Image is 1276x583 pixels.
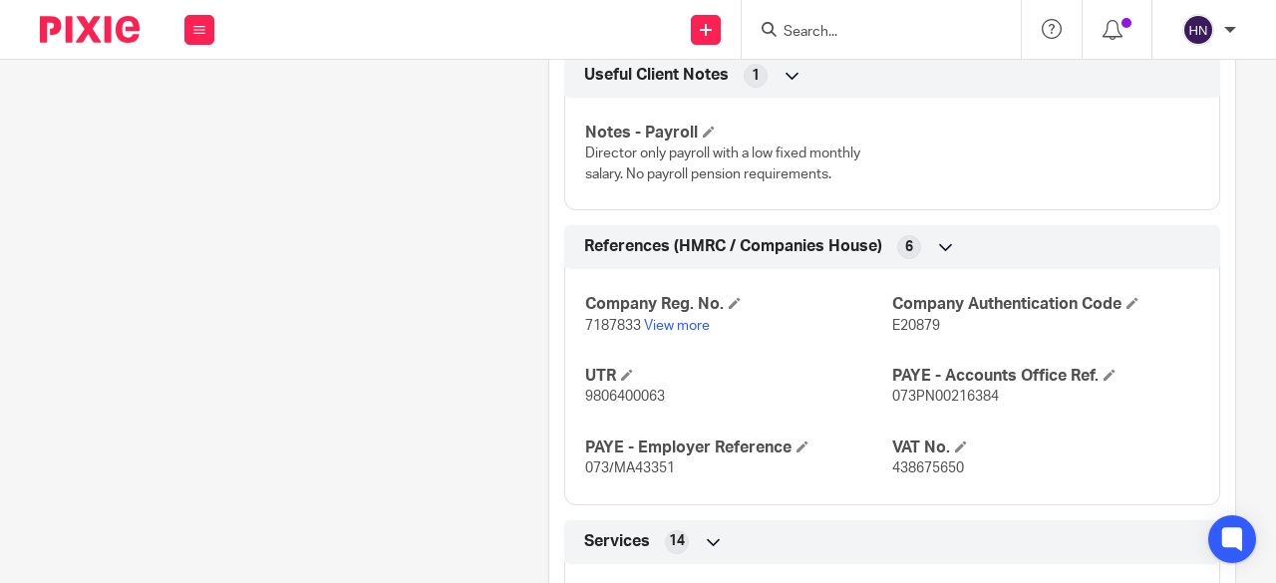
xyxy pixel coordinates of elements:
[585,390,665,404] span: 9806400063
[1182,14,1214,46] img: svg%3E
[584,236,882,257] span: References (HMRC / Companies House)
[892,461,964,475] span: 438675650
[585,461,675,475] span: 073/MA43351
[585,146,860,180] span: Director only payroll with a low fixed monthly salary. No payroll pension requirements.
[40,16,140,43] img: Pixie
[584,65,729,86] span: Useful Client Notes
[669,531,685,551] span: 14
[892,437,1199,458] h4: VAT No.
[585,437,892,458] h4: PAYE - Employer Reference
[892,366,1199,387] h4: PAYE - Accounts Office Ref.
[892,319,940,333] span: E20879
[644,319,710,333] a: View more
[892,390,999,404] span: 073PN00216384
[584,531,650,552] span: Services
[905,237,913,257] span: 6
[585,123,892,144] h4: Notes - Payroll
[585,319,641,333] span: 7187833
[585,366,892,387] h4: UTR
[752,66,760,86] span: 1
[892,294,1199,315] h4: Company Authentication Code
[585,294,892,315] h4: Company Reg. No.
[782,24,961,42] input: Search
